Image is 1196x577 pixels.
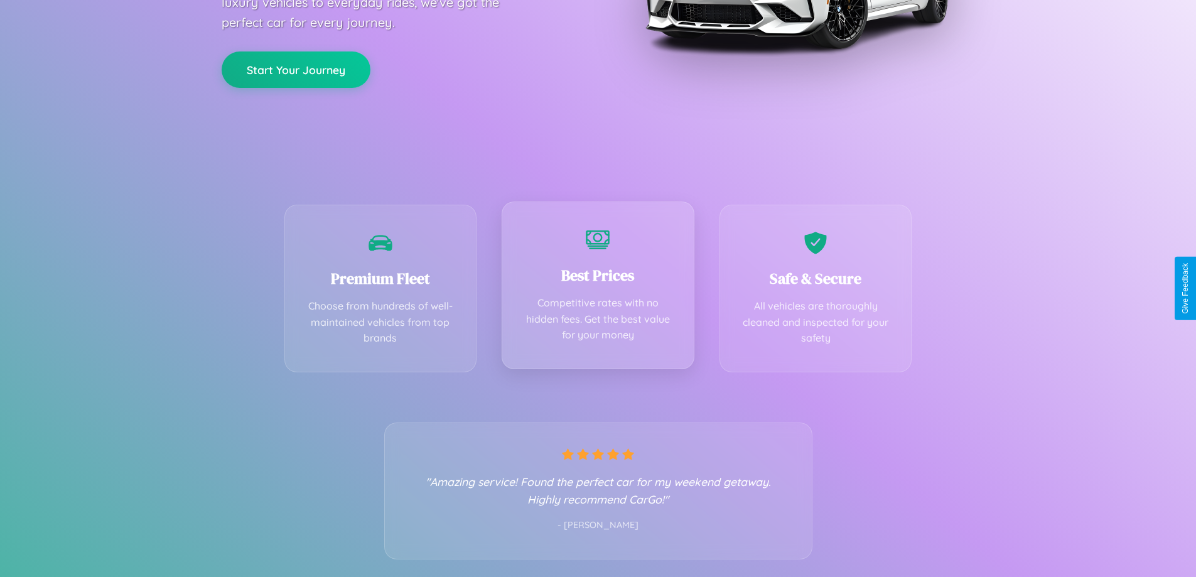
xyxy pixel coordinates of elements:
p: "Amazing service! Found the perfect car for my weekend getaway. Highly recommend CarGo!" [410,473,787,508]
p: Choose from hundreds of well-maintained vehicles from top brands [304,298,458,347]
h3: Best Prices [521,265,675,286]
h3: Safe & Secure [739,268,893,289]
div: Give Feedback [1181,263,1190,314]
p: - [PERSON_NAME] [410,517,787,534]
button: Start Your Journey [222,51,370,88]
p: All vehicles are thoroughly cleaned and inspected for your safety [739,298,893,347]
h3: Premium Fleet [304,268,458,289]
p: Competitive rates with no hidden fees. Get the best value for your money [521,295,675,343]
